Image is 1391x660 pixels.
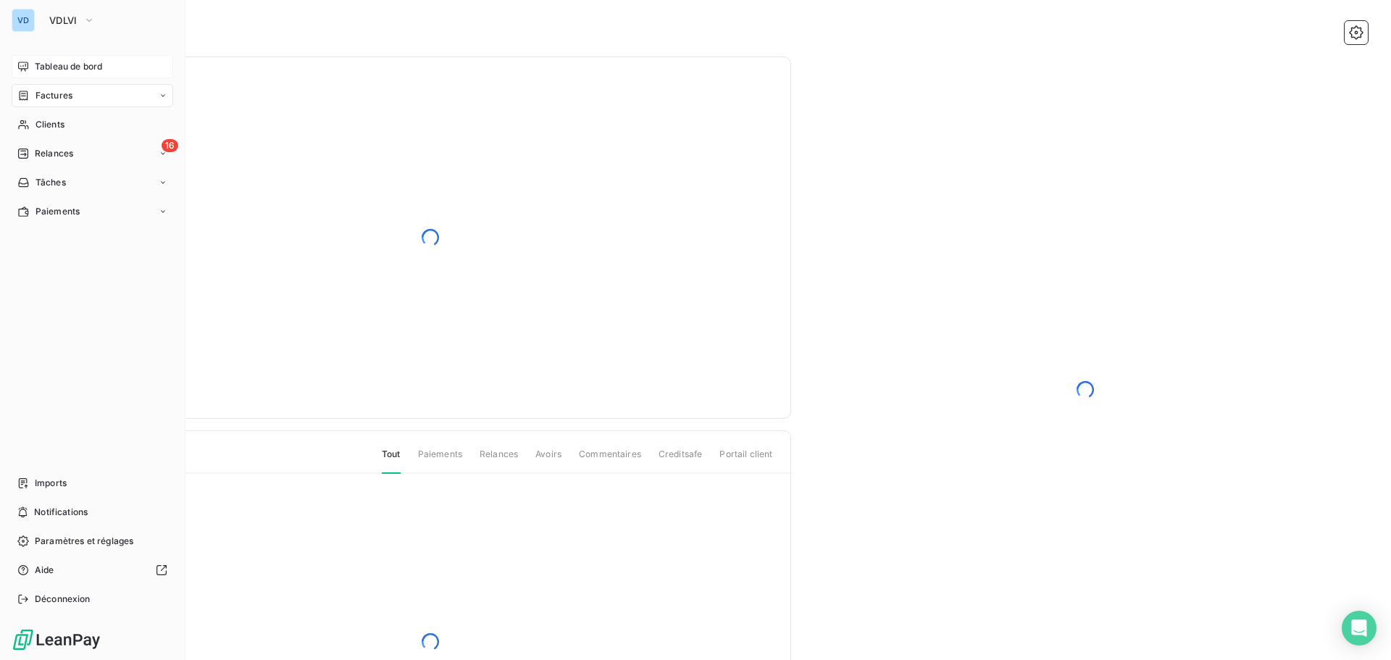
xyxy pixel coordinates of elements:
[35,535,133,548] span: Paramètres et réglages
[162,139,178,152] span: 16
[35,176,66,189] span: Tâches
[35,89,72,102] span: Factures
[12,628,101,651] img: Logo LeanPay
[719,448,772,472] span: Portail client
[579,448,641,472] span: Commentaires
[35,593,91,606] span: Déconnexion
[535,448,561,472] span: Avoirs
[659,448,703,472] span: Creditsafe
[35,147,73,160] span: Relances
[382,448,401,474] span: Tout
[34,506,88,519] span: Notifications
[35,118,64,131] span: Clients
[418,448,462,472] span: Paiements
[12,9,35,32] div: VD
[1342,611,1377,646] div: Open Intercom Messenger
[35,205,80,218] span: Paiements
[12,559,173,582] a: Aide
[35,477,67,490] span: Imports
[35,60,102,73] span: Tableau de bord
[480,448,518,472] span: Relances
[49,14,78,26] span: VDLVI
[35,564,54,577] span: Aide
